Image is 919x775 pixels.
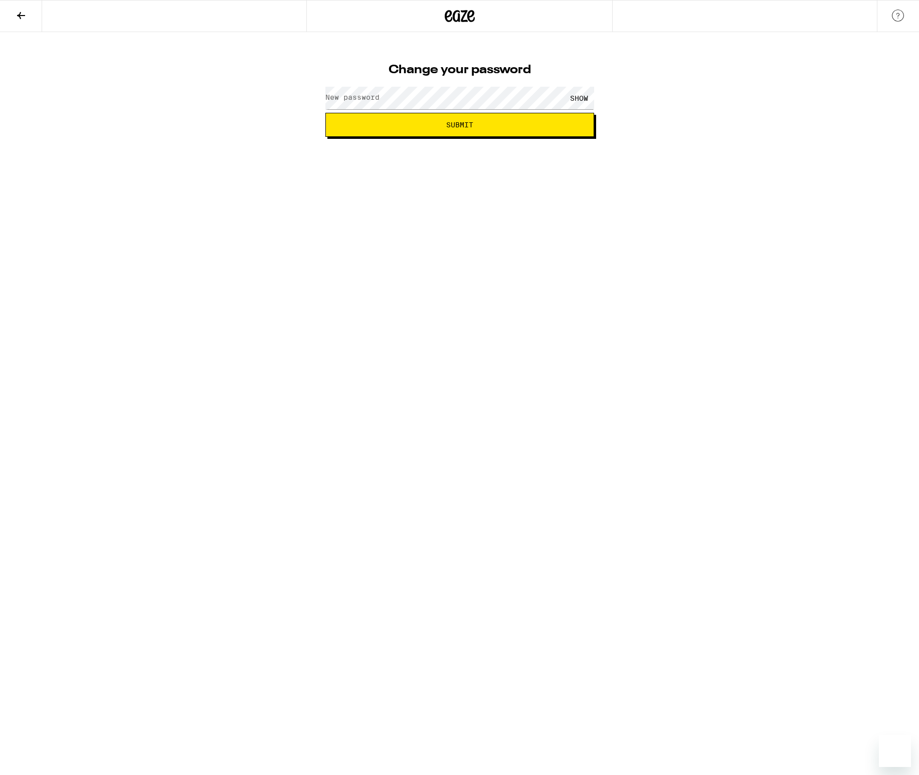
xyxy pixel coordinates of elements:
[446,121,473,128] span: Submit
[325,93,380,101] label: New password
[325,113,594,137] button: Submit
[879,735,911,767] iframe: Button to launch messaging window
[325,64,594,76] h1: Change your password
[564,87,594,109] div: SHOW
